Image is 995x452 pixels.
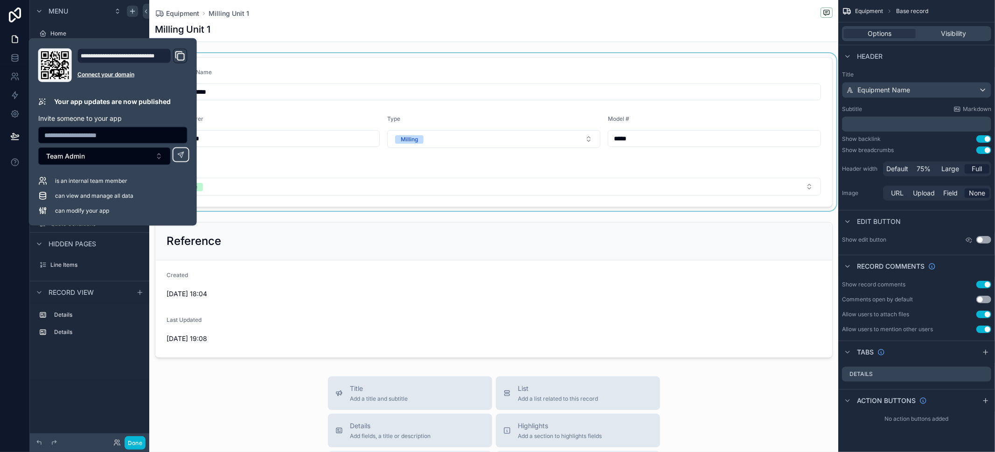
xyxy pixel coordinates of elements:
[842,146,894,154] div: Show breadcrumbs
[350,421,431,431] span: Details
[917,164,931,174] span: 75%
[857,396,916,405] span: Action buttons
[496,414,660,447] button: HighlightsAdd a section to highlights fields
[77,71,188,78] a: Connect your domain
[518,421,602,431] span: Highlights
[166,9,199,18] span: Equipment
[842,296,913,303] div: Comments open by default
[35,26,144,41] a: Home
[842,71,991,78] label: Title
[50,261,142,269] label: Line Items
[886,164,908,174] span: Default
[38,147,171,165] button: Select Button
[38,114,188,123] p: Invite someone to your app
[891,188,904,198] span: URL
[328,376,492,410] button: TitleAdd a title and subtitle
[518,395,598,403] span: Add a list related to this record
[838,411,995,426] div: No action buttons added
[350,395,408,403] span: Add a title and subtitle
[54,97,171,106] p: Your app updates are now published
[842,82,991,98] button: Equipment Name
[842,281,905,288] div: Show record comments
[857,52,883,61] span: Header
[855,7,883,15] span: Equipment
[155,9,199,18] a: Equipment
[46,152,85,161] span: Team Admin
[842,236,886,243] label: Show edit button
[857,85,910,95] span: Equipment Name
[943,188,958,198] span: Field
[50,30,142,37] label: Home
[857,348,874,357] span: Tabs
[842,117,991,132] div: scrollable content
[54,311,140,319] label: Details
[77,49,188,82] div: Domain and Custom Link
[963,105,991,113] span: Markdown
[55,192,133,200] span: can view and manage all data
[35,257,144,272] a: Line Items
[896,7,928,15] span: Base record
[30,303,149,349] div: scrollable content
[518,432,602,440] span: Add a section to highlights fields
[49,239,96,249] span: Hidden pages
[209,9,249,18] a: Milling Unit 1
[49,288,94,297] span: Record view
[328,414,492,447] button: DetailsAdd fields, a title or description
[518,384,598,393] span: List
[868,29,892,38] span: Options
[913,188,935,198] span: Upload
[953,105,991,113] a: Markdown
[849,370,873,378] label: Details
[941,29,966,38] span: Visibility
[842,311,909,318] div: Allow users to attach files
[155,23,210,36] h1: Milling Unit 1
[842,326,933,333] div: Allow users to mention other users
[350,384,408,393] span: Title
[842,135,881,143] div: Show backlink
[54,328,140,336] label: Details
[857,217,901,226] span: Edit button
[49,7,68,16] span: Menu
[125,436,146,450] button: Done
[857,262,925,271] span: Record comments
[55,177,127,185] span: is an internal team member
[496,376,660,410] button: ListAdd a list related to this record
[969,188,985,198] span: None
[350,432,431,440] span: Add fields, a title or description
[842,189,879,197] label: Image
[972,164,982,174] span: Full
[842,105,862,113] label: Subtitle
[842,165,879,173] label: Header width
[55,207,109,215] span: can modify your app
[942,164,960,174] span: Large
